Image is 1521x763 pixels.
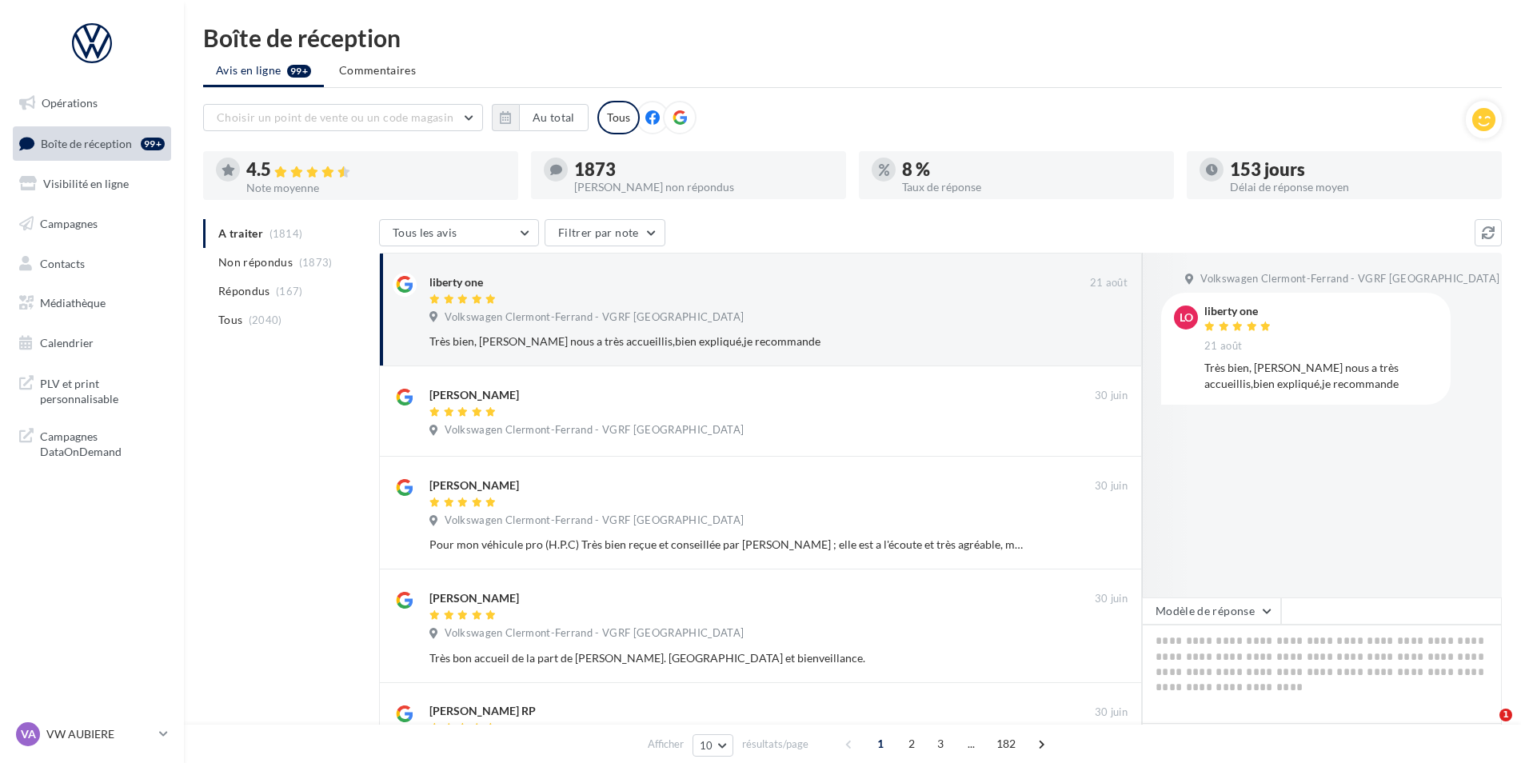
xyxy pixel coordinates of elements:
button: Modèle de réponse [1142,597,1281,625]
div: liberty one [1204,306,1275,317]
span: lo [1180,310,1193,326]
span: PLV et print personnalisable [40,373,165,407]
span: Contacts [40,256,85,270]
a: VA VW AUBIERE [13,719,171,749]
span: Afficher [648,737,684,752]
a: Médiathèque [10,286,174,320]
span: Campagnes [40,217,98,230]
div: Note moyenne [246,182,505,194]
span: Répondus [218,283,270,299]
div: 8 % [902,161,1161,178]
span: Opérations [42,96,98,110]
span: Volkswagen Clermont-Ferrand - VGRF [GEOGRAPHIC_DATA] [445,513,744,528]
span: Commentaires [339,62,416,78]
button: 10 [693,734,733,757]
button: Choisir un point de vente ou un code magasin [203,104,483,131]
span: Boîte de réception [41,136,132,150]
div: [PERSON_NAME] [429,387,519,403]
span: (2040) [249,314,282,326]
span: 10 [700,739,713,752]
div: [PERSON_NAME] [429,477,519,493]
button: Au total [492,104,589,131]
span: 30 juin [1095,389,1128,403]
span: 1 [868,731,893,757]
span: Volkswagen Clermont-Ferrand - VGRF [GEOGRAPHIC_DATA] [1200,272,1499,286]
span: 21 août [1090,276,1128,290]
span: (167) [276,285,303,298]
div: 153 jours [1230,161,1489,178]
span: Choisir un point de vente ou un code magasin [217,110,453,124]
button: Tous les avis [379,219,539,246]
span: 30 juin [1095,479,1128,493]
div: [PERSON_NAME] RP [429,703,536,719]
span: VA [21,726,36,742]
div: Délai de réponse moyen [1230,182,1489,193]
a: Campagnes DataOnDemand [10,419,174,466]
span: Volkswagen Clermont-Ferrand - VGRF [GEOGRAPHIC_DATA] [445,626,744,641]
span: 21 août [1204,339,1242,354]
span: 30 juin [1095,705,1128,720]
span: résultats/page [742,737,808,752]
span: Volkswagen Clermont-Ferrand - VGRF [GEOGRAPHIC_DATA] [445,423,744,437]
div: Tous [597,101,640,134]
div: Très bon accueil de la part de [PERSON_NAME]. [GEOGRAPHIC_DATA] et bienveillance. [429,650,1024,666]
a: Campagnes [10,207,174,241]
a: Contacts [10,247,174,281]
div: [PERSON_NAME] [429,590,519,606]
span: Volkswagen Clermont-Ferrand - VGRF [GEOGRAPHIC_DATA] [445,310,744,325]
span: Tous les avis [393,226,457,239]
span: Non répondus [218,254,293,270]
span: ... [959,731,984,757]
button: Au total [519,104,589,131]
div: Très bien, [PERSON_NAME] nous a très accueillis,bien expliqué,je recommande [1204,360,1438,392]
div: Boîte de réception [203,26,1502,50]
div: liberty one [429,274,483,290]
a: Calendrier [10,326,174,360]
div: Pour mon véhicule pro (H.P.C) Très bien reçue et conseillée par [PERSON_NAME] ; elle est a l'écou... [429,537,1024,553]
a: Opérations [10,86,174,120]
span: (1873) [299,256,333,269]
a: Boîte de réception99+ [10,126,174,161]
a: Visibilité en ligne [10,167,174,201]
span: 1 [1499,709,1512,721]
button: Filtrer par note [545,219,665,246]
p: VW AUBIERE [46,726,153,742]
span: Calendrier [40,336,94,350]
span: 2 [899,731,924,757]
div: 4.5 [246,161,505,179]
span: Médiathèque [40,296,106,310]
span: Visibilité en ligne [43,177,129,190]
div: 1873 [574,161,833,178]
div: Taux de réponse [902,182,1161,193]
a: PLV et print personnalisable [10,366,174,413]
span: 182 [990,731,1023,757]
span: 3 [928,731,953,757]
div: [PERSON_NAME] non répondus [574,182,833,193]
span: Tous [218,312,242,328]
div: Très bien, [PERSON_NAME] nous a très accueillis,bien expliqué,je recommande [429,334,1024,350]
span: Campagnes DataOnDemand [40,425,165,460]
div: 99+ [141,138,165,150]
span: 30 juin [1095,592,1128,606]
iframe: Intercom live chat [1467,709,1505,747]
